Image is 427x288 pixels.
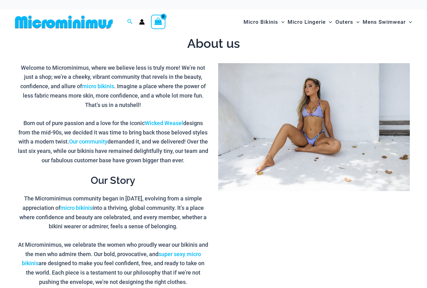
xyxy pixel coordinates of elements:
span: Outers [335,14,353,30]
a: Micro LingerieMenu ToggleMenu Toggle [286,13,334,32]
a: OutersMenu ToggleMenu Toggle [334,13,361,32]
h1: About us [17,35,410,52]
a: Search icon link [127,18,133,26]
strong: Our Story [91,174,135,186]
p: Born out of pure passion and a love for the iconic designs from the mid-90s, we decided it was ti... [17,119,209,165]
img: MM SHOP LOGO FLAT [13,15,115,29]
a: View Shopping Cart, empty [151,15,165,29]
a: Our community [69,138,108,145]
span: Menu Toggle [353,14,359,30]
span: Menu Toggle [278,14,284,30]
a: micro bikinis [60,205,93,211]
a: Wicked Weasel [145,120,183,126]
span: Micro Lingerie [288,14,326,30]
span: Menu Toggle [406,14,412,30]
p: At Microminimus, we celebrate the women who proudly wear our bikinis and the men who admire them.... [17,240,209,287]
nav: Site Navigation [241,12,414,33]
span: Micro Bikinis [244,14,278,30]
a: Mens SwimwearMenu ToggleMenu Toggle [361,13,414,32]
span: Mens Swimwear [363,14,406,30]
p: The Microminimus community began in [DATE], evolving from a simple appreciation of into a thrivin... [17,194,209,231]
a: Account icon link [139,19,145,25]
span: Menu Toggle [326,14,332,30]
a: Micro BikinisMenu ToggleMenu Toggle [242,13,286,32]
p: Welcome to Microminimus, where we believe less is truly more! We’re not just a shop; we’re a chee... [17,63,209,110]
a: micro bikinis [82,83,114,89]
img: Microminimus Birthday Micro Bikini 2024 [218,63,410,191]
